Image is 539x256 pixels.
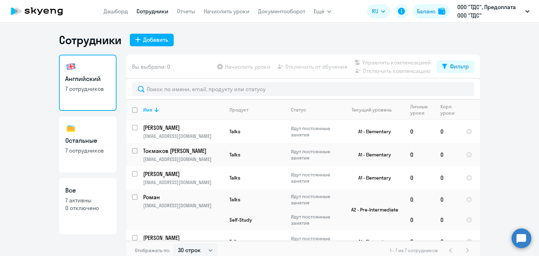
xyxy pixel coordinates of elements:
[229,151,240,158] span: Talks
[405,230,435,253] td: 0
[229,217,252,223] span: Self-Study
[143,170,222,178] p: [PERSON_NAME]
[143,35,168,44] div: Добавить
[405,210,435,230] td: 0
[435,166,460,189] td: 0
[229,196,240,203] span: Talks
[339,143,405,166] td: A1 - Elementary
[367,4,390,18] button: RU
[143,124,222,132] p: [PERSON_NAME]
[229,238,240,245] span: Talks
[143,234,224,242] a: [PERSON_NAME]
[143,156,224,162] p: [EMAIL_ADDRESS][DOMAIN_NAME]
[438,8,445,15] img: balance
[59,33,121,47] h1: Сотрудники
[291,125,339,138] p: Идут постоянные занятия
[59,55,117,111] a: Английский7 сотрудников
[314,7,324,15] span: Ещё
[143,234,222,242] p: [PERSON_NAME]
[143,124,224,132] a: [PERSON_NAME]
[405,143,435,166] td: 0
[65,147,110,154] p: 7 сотрудников
[291,193,339,206] p: Идут постоянные занятия
[435,120,460,143] td: 0
[132,82,474,96] input: Поиск по имени, email, продукту или статусу
[435,210,460,230] td: 0
[372,7,378,15] span: RU
[143,193,224,201] a: Роман
[143,179,224,186] p: [EMAIL_ADDRESS][DOMAIN_NAME]
[405,120,435,143] td: 0
[440,103,460,116] div: Корп. уроки
[413,4,450,18] button: Балансbalance
[143,202,224,209] p: [EMAIL_ADDRESS][DOMAIN_NAME]
[405,166,435,189] td: 0
[410,103,434,116] div: Личные уроки
[104,8,128,15] a: Дашборд
[435,230,460,253] td: 0
[132,62,170,71] span: Вы выбрали: 0
[65,204,110,212] p: 0 отключено
[457,3,523,20] p: ООО "ТДС", Предоплата ООО "ТДС"
[390,247,438,254] span: 1 - 7 из 7 сотрудников
[135,247,170,254] span: Отображать по:
[65,136,110,145] h3: Остальные
[229,128,240,135] span: Talks
[65,74,110,83] h3: Английский
[229,107,248,113] div: Продукт
[339,166,405,189] td: A1 - Elementary
[291,214,339,226] p: Идут постоянные занятия
[143,147,224,155] a: Токмаков [PERSON_NAME]
[143,193,222,201] p: Роман
[291,148,339,161] p: Идут постоянные занятия
[339,230,405,253] td: A1 - Elementary
[143,170,224,178] a: [PERSON_NAME]
[143,107,224,113] div: Имя
[291,171,339,184] p: Идут постоянные занятия
[417,7,435,15] div: Баланс
[65,85,110,93] p: 7 сотрудников
[143,107,152,113] div: Имя
[435,189,460,210] td: 0
[450,62,469,70] div: Фильтр
[437,60,474,73] button: Фильтр
[65,123,76,134] img: others
[291,107,306,113] div: Статус
[65,196,110,204] p: 7 активны
[143,133,224,139] p: [EMAIL_ADDRESS][DOMAIN_NAME]
[454,3,533,20] button: ООО "ТДС", Предоплата ООО "ТДС"
[65,186,110,195] h3: Все
[143,147,222,155] p: Токмаков [PERSON_NAME]
[130,34,174,46] button: Добавить
[339,189,405,230] td: A2 - Pre-Intermediate
[352,107,392,113] div: Текущий уровень
[314,4,331,18] button: Ещё
[345,107,404,113] div: Текущий уровень
[229,175,240,181] span: Talks
[339,120,405,143] td: A1 - Elementary
[435,143,460,166] td: 0
[59,116,117,173] a: Остальные7 сотрудников
[59,178,117,234] a: Все7 активны0 отключено
[258,8,305,15] a: Документооборот
[204,8,249,15] a: Начислить уроки
[65,61,76,72] img: english
[291,235,339,248] p: Идут постоянные занятия
[137,8,168,15] a: Сотрудники
[177,8,195,15] a: Отчеты
[405,189,435,210] td: 0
